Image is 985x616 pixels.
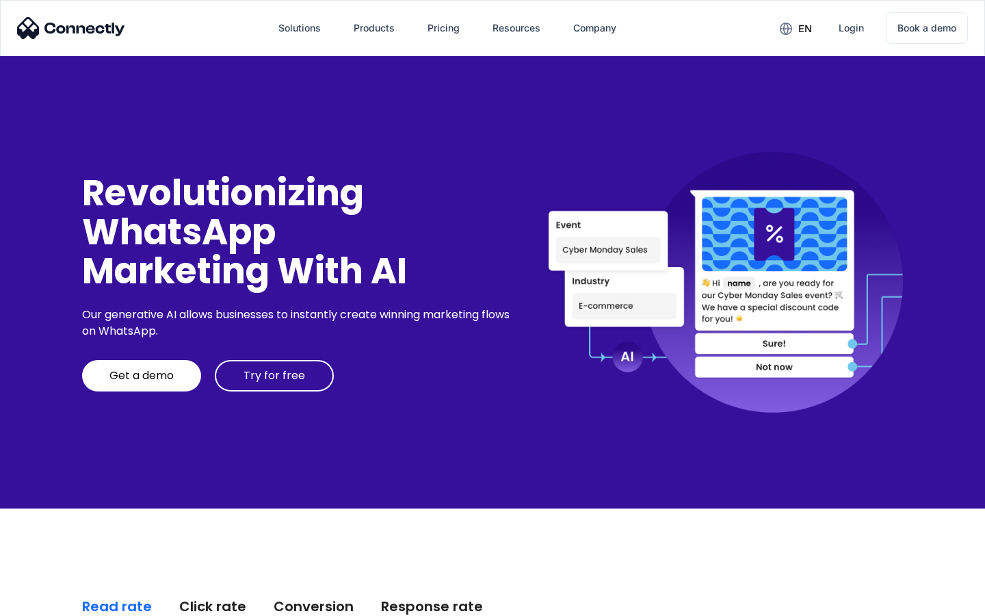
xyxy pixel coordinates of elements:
div: Products [354,18,395,38]
img: Connectly Logo [17,17,125,39]
div: en [769,18,822,38]
a: Book a demo [886,12,968,44]
div: Login [839,18,864,38]
div: Pricing [428,18,460,38]
div: Solutions [267,12,332,44]
a: Pricing [417,12,471,44]
a: Login [828,12,875,44]
div: Read rate [82,597,152,616]
a: Get a demo [82,360,201,392]
div: Try for free [244,369,305,383]
ul: Language list [27,592,82,611]
aside: Language selected: English [14,592,82,611]
div: Resources [492,18,540,38]
div: Click rate [179,597,246,616]
div: Revolutionizing WhatsApp Marketing With AI [82,173,514,291]
div: en [798,19,812,38]
div: Our generative AI allows businesses to instantly create winning marketing flows on WhatsApp. [82,307,514,339]
div: Resources [482,12,551,44]
a: Try for free [215,360,334,392]
div: Solutions [278,18,321,38]
div: Response rate [381,597,483,616]
div: Get a demo [109,369,174,383]
div: Products [343,12,406,44]
div: Company [573,18,616,38]
div: Company [562,12,627,44]
div: Conversion [274,597,354,616]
